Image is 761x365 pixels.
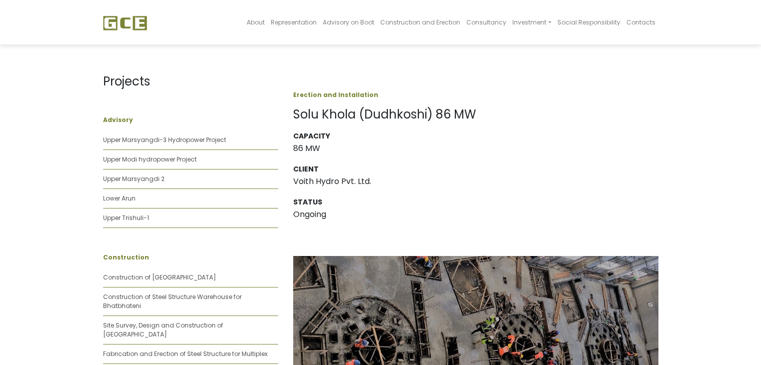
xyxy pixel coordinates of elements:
h1: Solu Khola (Dudhkoshi) 86 MW [293,107,658,122]
span: Investment [512,18,546,26]
p: Projects [103,72,278,90]
h3: 86 MW [293,143,658,153]
a: Contacts [623,3,658,41]
a: About [244,3,268,41]
a: Site Survey, Design and Construction of [GEOGRAPHIC_DATA] [103,321,223,338]
span: Contacts [626,18,655,26]
a: Representation [268,3,320,41]
span: Consultancy [466,18,506,26]
a: Upper Modi hydropower Project [103,155,197,163]
span: Social Responsibility [557,18,620,26]
h3: STATUS [293,198,658,206]
a: Construction of Steel Structure Warehouse for Bhatbhateni [103,292,242,310]
a: Advisory on Boot [320,3,377,41]
a: Investment [509,3,554,41]
h3: CLIENT [293,165,658,173]
p: Construction [103,253,278,262]
a: Consultancy [463,3,509,41]
a: Upper Marsyangdi-3 Hydropower Project [103,135,226,144]
span: Advisory on Boot [323,18,374,26]
span: Representation [271,18,317,26]
a: Fabrication and Erection of Steel Structure for Multiplex [103,349,268,358]
a: Construction and Erection [377,3,463,41]
h3: Voith Hydro Pvt. Ltd. [293,176,658,186]
a: Social Responsibility [554,3,623,41]
a: Lower Arun [103,194,136,202]
h3: CAPACITY [293,132,658,140]
span: About [247,18,265,26]
p: Advisory [103,115,278,124]
a: Construction of [GEOGRAPHIC_DATA] [103,273,216,281]
span: Construction and Erection [380,18,460,26]
img: GCE Group [103,15,147,30]
h3: Ongoing [293,209,658,219]
p: Erection and Installation [293,90,658,99]
a: Upper Marsyangdi 2 [103,174,165,183]
a: Upper Trishuli-1 [103,213,149,222]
